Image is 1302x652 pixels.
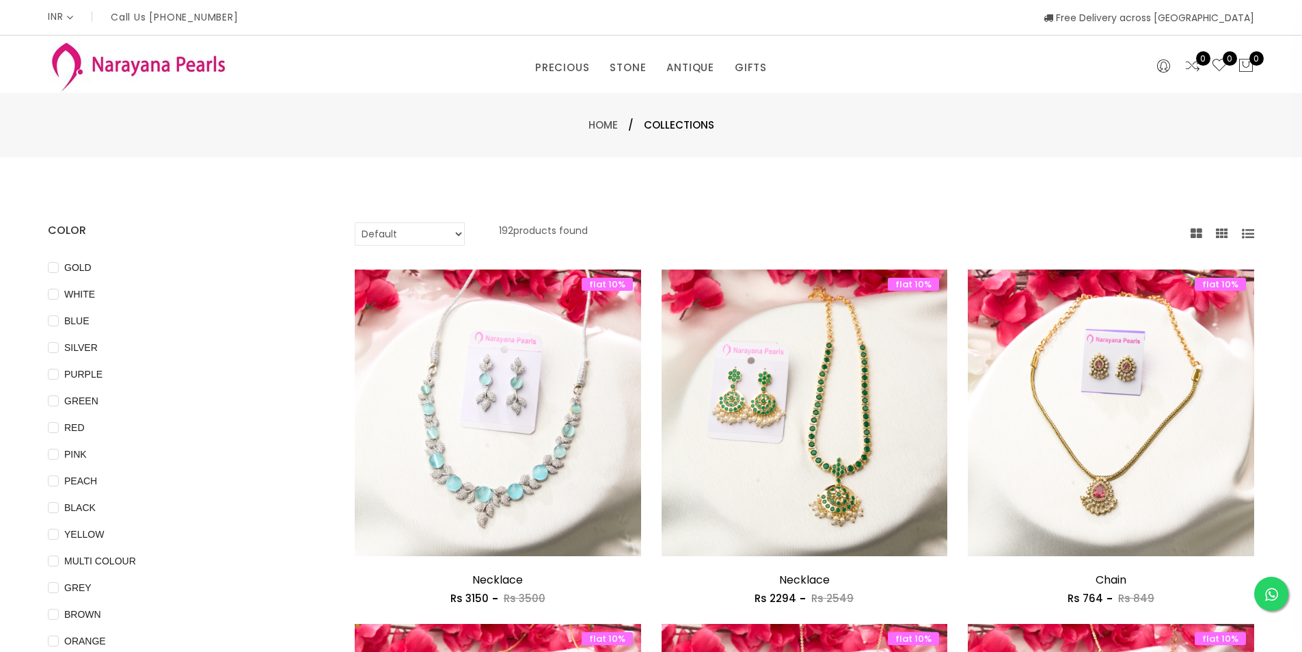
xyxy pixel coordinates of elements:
span: ORANGE [59,634,111,649]
span: 0 [1196,51,1210,66]
span: GREEN [59,393,104,408]
span: Rs 764 [1068,591,1103,605]
p: 192 products found [499,222,588,246]
a: Necklace [472,572,523,588]
a: PRECIOUS [535,57,589,78]
span: 0 [1223,51,1237,66]
span: flat 10% [888,278,939,291]
span: flat 10% [1195,632,1246,645]
span: flat 10% [888,632,939,645]
span: Rs 849 [1118,591,1154,605]
span: PEACH [59,473,103,488]
span: Rs 3150 [450,591,489,605]
a: Necklace [779,572,830,588]
span: WHITE [59,287,100,302]
span: BLUE [59,313,95,328]
span: Rs 3500 [504,591,545,605]
span: Free Delivery across [GEOGRAPHIC_DATA] [1044,11,1254,25]
span: RED [59,420,90,435]
span: PURPLE [59,367,108,382]
span: BROWN [59,607,107,622]
span: flat 10% [582,632,633,645]
span: Rs 2549 [811,591,854,605]
span: GOLD [59,260,97,275]
span: PINK [59,447,92,462]
p: Call Us [PHONE_NUMBER] [111,12,239,22]
span: SILVER [59,340,103,355]
span: / [628,117,634,133]
span: flat 10% [1195,278,1246,291]
a: Home [588,118,618,132]
span: Collections [644,117,714,133]
span: BLACK [59,500,101,515]
span: flat 10% [582,278,633,291]
button: 0 [1238,57,1254,75]
span: Rs 2294 [755,591,796,605]
span: MULTI COLOUR [59,553,141,569]
h4: COLOR [48,222,314,239]
span: YELLOW [59,527,109,542]
a: 0 [1211,57,1228,75]
a: ANTIQUE [666,57,714,78]
span: 0 [1249,51,1264,66]
span: GREY [59,580,97,595]
a: GIFTS [735,57,767,78]
a: 0 [1184,57,1201,75]
a: Chain [1096,572,1126,588]
a: STONE [610,57,646,78]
